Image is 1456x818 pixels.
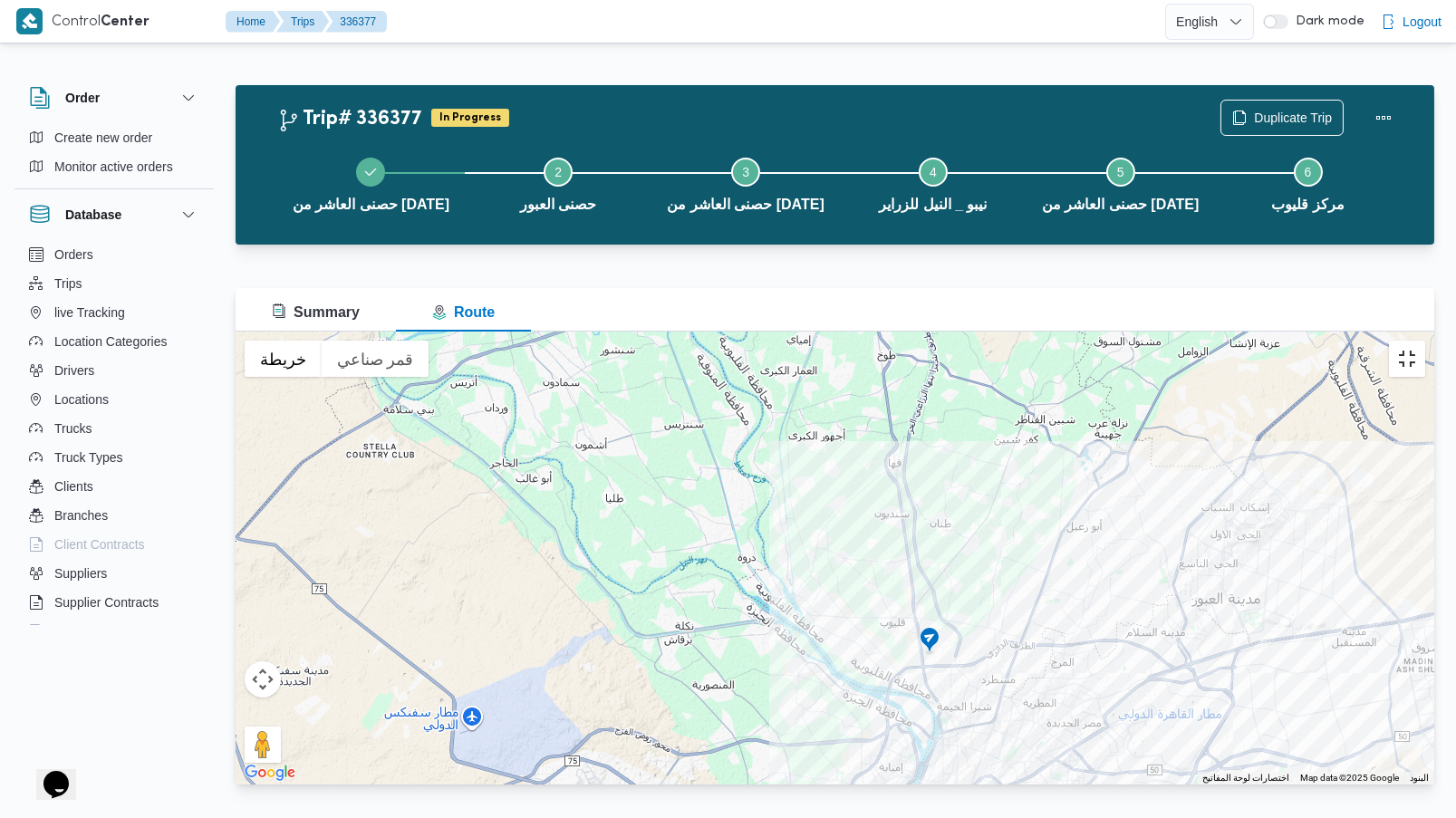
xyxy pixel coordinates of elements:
[1365,100,1402,136] button: Actions
[240,761,300,784] img: Google
[54,273,82,294] span: Trips
[272,304,360,320] span: Summary
[22,501,207,530] button: Branches
[465,136,652,230] button: حصنى العبور
[322,341,429,377] button: عرض صور القمر الصناعي
[54,505,108,526] span: Branches
[54,563,107,584] span: Suppliers
[439,112,501,123] b: In Progress
[1254,107,1332,129] span: Duplicate Trip
[520,194,596,216] span: حصنى العبور
[22,530,207,559] button: Client Contracts
[29,87,199,109] button: Order
[1202,772,1289,784] button: اختصارات لوحة المفاتيح
[54,127,152,149] span: Create new order
[22,414,207,443] button: Trucks
[1410,773,1429,783] a: البنود
[1288,14,1364,29] span: Dark mode
[54,447,122,468] span: Truck Types
[839,136,1027,230] button: نيبو _ النيل للزراير
[1271,194,1344,216] span: مركز قليوب
[54,476,93,497] span: Clients
[54,302,125,323] span: live Tracking
[276,11,329,33] button: Trips
[54,592,159,613] span: Supplier Contracts
[29,204,199,226] button: Database
[226,11,280,33] button: Home
[652,136,840,230] button: حصنى العاشر من [DATE]
[22,385,207,414] button: Locations
[16,8,43,34] img: X8yXhbKr1z7QwAAAABJRU5ErkJggg==
[22,443,207,472] button: Truck Types
[18,746,76,800] iframe: chat widget
[1389,341,1425,377] button: تبديل إلى العرض ملء الشاشة
[1305,165,1312,179] span: 6
[1374,4,1449,40] button: Logout
[1220,100,1344,136] button: Duplicate Trip
[22,123,207,152] button: Create new order
[22,240,207,269] button: Orders
[1117,165,1124,179] span: 5
[54,331,168,352] span: Location Categories
[22,269,207,298] button: Trips
[930,165,937,179] span: 4
[65,204,121,226] h3: Database
[54,360,94,381] span: Drivers
[54,534,145,555] span: Client Contracts
[54,244,93,265] span: Orders
[101,15,149,29] b: Center
[245,661,281,698] button: عناصر التحكّم بطريقة عرض الخريطة
[277,136,465,230] button: حصنى العاشر من [DATE]
[667,194,824,216] span: حصنى العاشر من [DATE]
[879,194,987,216] span: نيبو _ النيل للزراير
[1403,11,1442,33] span: Logout
[14,240,214,632] div: Database
[742,165,749,179] span: 3
[245,727,281,763] button: اسحب الدليل على الخريطة لفتح "التجوّل الافتراضي".
[1214,136,1402,230] button: مركز قليوب
[431,109,509,127] span: In Progress
[22,356,207,385] button: Drivers
[277,108,422,131] h2: Trip# 336377
[54,389,109,410] span: Locations
[22,152,207,181] button: Monitor active orders
[293,194,449,216] span: حصنى العاشر من [DATE]
[1300,773,1399,783] span: Map data ©2025 Google
[22,298,207,327] button: live Tracking
[22,588,207,617] button: Supplier Contracts
[1027,136,1214,230] button: حصنى العاشر من [DATE]
[54,156,173,178] span: Monitor active orders
[325,11,387,33] button: 336377
[22,617,207,646] button: Devices
[240,761,300,784] a: ‏فتح هذه المنطقة في "خرائط Google" (يؤدي ذلك إلى فتح نافذة جديدة)
[245,341,322,377] button: عرض خريطة الشارع
[432,304,495,320] span: Route
[54,621,100,642] span: Devices
[22,472,207,501] button: Clients
[22,327,207,356] button: Location Categories
[65,87,100,109] h3: Order
[14,123,214,188] div: Order
[363,165,378,179] svg: Step 1 is complete
[22,559,207,588] button: Suppliers
[1042,194,1199,216] span: حصنى العاشر من [DATE]
[54,418,92,439] span: Trucks
[554,165,562,179] span: 2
